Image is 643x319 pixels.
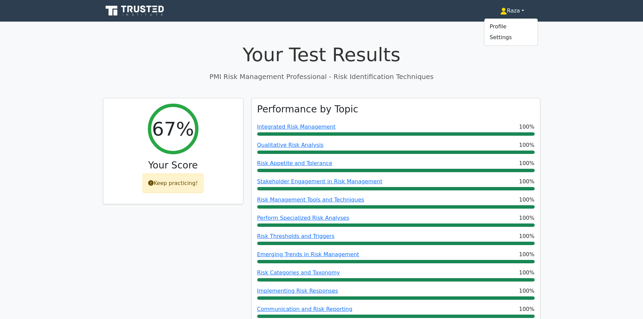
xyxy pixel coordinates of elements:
span: 100% [519,123,535,131]
a: Stakeholder Engagement in Risk Management [257,178,382,185]
a: Perform Specialized Risk Analyses [257,215,349,221]
a: Risk Categories and Taxonomy [257,269,340,276]
span: 100% [519,141,535,149]
span: 100% [519,305,535,313]
ul: Raza [484,18,538,46]
a: Integrated Risk Management [257,124,336,130]
h2: 67% [152,117,194,140]
span: 100% [519,232,535,240]
a: Qualitative Risk Analysis [257,142,324,148]
span: 100% [519,196,535,204]
span: 100% [519,287,535,295]
span: 100% [519,159,535,167]
h3: Performance by Topic [257,104,358,115]
h3: Your Score [109,160,238,171]
a: Risk Appetite and Tolerance [257,160,332,166]
div: Keep practicing! [142,174,204,193]
a: Risk Management Tools and Techniques [257,196,364,203]
a: Risk Thresholds and Triggers [257,233,334,239]
a: Emerging Trends in Risk Management [257,251,359,258]
span: 100% [519,178,535,186]
a: Communication and Risk Reporting [257,306,352,312]
span: 100% [519,250,535,259]
a: Raza [484,4,540,18]
span: 100% [519,214,535,222]
a: Settings [484,32,538,43]
h1: Your Test Results [103,43,540,66]
a: Profile [484,21,538,32]
p: PMI Risk Management Professional - Risk Identification Techniques [103,72,540,82]
span: 100% [519,269,535,277]
a: Implementing Risk Responses [257,288,338,294]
